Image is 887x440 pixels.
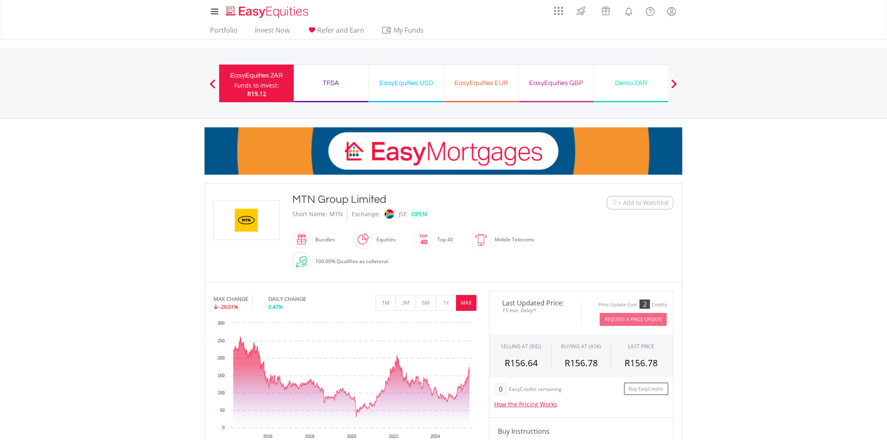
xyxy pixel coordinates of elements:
span: + Add to Watchlist [618,199,669,207]
text: 2022 [389,434,399,439]
div: EasyEquities ZAR [224,70,289,81]
text: 200 [218,356,225,360]
div: EasyEquities USD [374,77,438,89]
button: 3M [396,295,416,311]
span: My Funds [381,25,436,36]
div: LAST PRICE [628,343,654,350]
a: Home page [223,2,312,19]
div: Demo ZAR [599,77,664,89]
div: Mobile Telecoms [490,230,534,250]
div: EasyEquities EUR [449,77,514,89]
div: Exchange: [352,207,380,221]
a: Portfolio [207,26,241,39]
button: MAX [456,295,477,311]
span: R156.78 [625,357,658,369]
text: 250 [218,339,225,343]
a: Notifications [618,2,640,19]
div: 0 [494,383,507,396]
img: thrive-v2.svg [574,4,588,18]
text: 100 [218,391,225,395]
span: BUYING AT (ASK) [561,343,601,350]
div: EasyEquities GBP [524,77,589,89]
text: 2018 [305,434,315,439]
div: EasyCredits remaining [509,386,562,393]
text: 2020 [347,434,357,439]
div: MTN [329,207,343,221]
div: SELLING AT (BID) [501,343,542,350]
div: Credits [652,302,667,308]
text: 0 [222,425,225,430]
img: vouchers-v2.svg [599,4,613,18]
button: Watchlist + Add to Watchlist [607,196,674,210]
img: EQU.ZA.MTN.png [215,201,278,240]
span: 0.47% [268,303,283,311]
span: -28.01% [219,303,239,311]
a: How the Pricing Works [494,400,557,408]
div: Funds to invest: [234,81,279,90]
a: Refer and Earn [303,26,368,39]
div: OPEN [411,207,427,221]
text: 300 [218,321,225,326]
text: 2024 [431,434,441,439]
span: R156.78 [565,357,598,369]
h4: Buy Instructions [498,426,665,436]
div: MAX CHANGE [213,295,248,303]
a: Buy EasyCredits [624,383,669,396]
img: jse.png [385,210,394,219]
a: AppsGrid [549,2,569,16]
a: My Profile [661,2,682,21]
div: MTN Group Limited [292,192,555,207]
img: collateral-qualifying-green.svg [296,256,307,268]
a: FAQ's and Support [640,2,661,19]
span: Refer and Earn [317,26,364,35]
button: 1M [376,295,396,311]
span: 15-min. Delay* [496,306,575,314]
div: TFSA [299,77,363,89]
button: 6M [416,295,436,311]
div: DAILY CHANGE [268,295,334,303]
span: Last Updated Price: [496,300,575,306]
a: Invest Now [252,26,293,39]
img: EasyMortage Promotion Banner [205,127,682,175]
text: 50 [220,408,225,413]
div: Short Name: [292,207,327,221]
img: EasyEquities_Logo.png [224,5,312,19]
button: Request A Price Update [600,313,667,326]
div: Bundles [311,230,335,250]
text: 2016 [263,434,273,439]
button: 1Y [436,295,456,311]
span: R156.64 [505,357,538,369]
div: Top 40 [433,230,453,250]
div: Equities [372,230,396,250]
button: Next [666,83,683,92]
span: 100.00% Qualifies as collateral [315,258,388,265]
img: grid-menu-icon.svg [554,6,563,16]
div: JSE [399,207,407,221]
div: 2 [640,300,650,309]
span: R19.12 [247,90,266,98]
a: Vouchers [594,2,618,18]
div: Price Update Cost: [598,302,638,308]
button: Previous [204,83,221,92]
text: 150 [218,373,225,378]
img: Watchlist [612,199,618,206]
